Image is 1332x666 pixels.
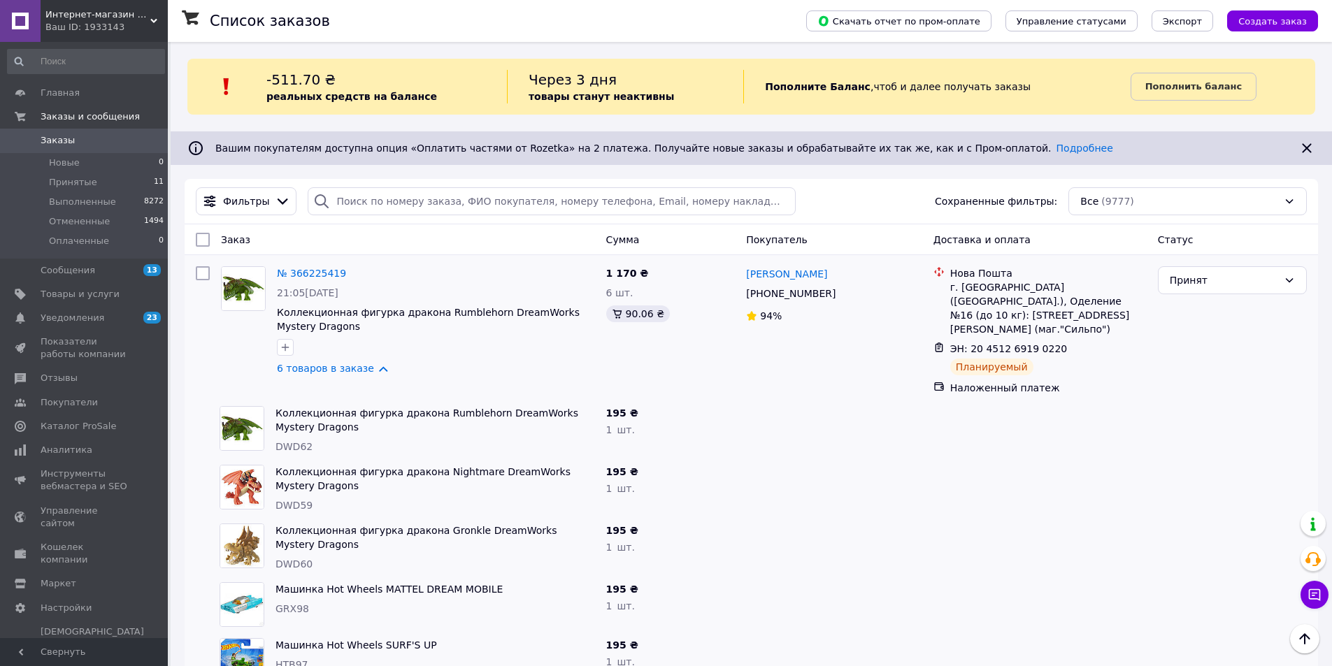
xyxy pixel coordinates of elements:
[746,267,827,281] a: [PERSON_NAME]
[41,505,129,530] span: Управление сайтом
[49,196,116,208] span: Выполненные
[1101,196,1134,207] span: (9777)
[144,215,164,228] span: 1494
[606,525,638,536] span: 195 ₴
[220,524,264,567] img: Фото товару
[275,441,313,452] span: DWD62
[1170,273,1278,288] div: Принят
[220,465,264,509] img: Фото товару
[806,10,991,31] button: Скачать отчет по пром-оплате
[1131,73,1256,101] a: Пополнить баланс
[266,71,336,88] span: -511.70 ₴
[210,13,330,29] h1: Список заказов
[1238,16,1307,27] span: Создать заказ
[746,234,808,245] span: Покупатель
[41,396,98,409] span: Покупатели
[45,21,168,34] div: Ваш ID: 1933143
[743,284,838,303] div: [PHONE_NUMBER]
[41,602,92,614] span: Настройки
[41,625,144,664] span: [DEMOGRAPHIC_DATA] и счета
[41,420,116,433] span: Каталог ProSale
[1145,81,1242,92] b: Пополнить баланс
[950,343,1068,354] span: ЭН: 20 4512 6919 0220
[606,305,670,322] div: 90.06 ₴
[950,359,1033,375] div: Планируемый
[529,91,674,102] b: товары станут неактивны
[765,81,871,92] b: Пополните Баланс
[308,187,795,215] input: Поиск по номеру заказа, ФИО покупателя, номеру телефона, Email, номеру накладной
[1158,234,1194,245] span: Статус
[216,76,237,97] img: :exclamation:
[41,577,76,590] span: Маркет
[220,407,264,450] img: Фото товару
[950,280,1147,336] div: г. [GEOGRAPHIC_DATA] ([GEOGRAPHIC_DATA].), Оделение №16 (до 10 кг): [STREET_ADDRESS][PERSON_NAME]...
[277,268,346,279] a: № 366225419
[41,110,140,123] span: Заказы и сообщения
[49,235,109,247] span: Оплаченные
[221,266,266,311] a: Фото товару
[1152,10,1213,31] button: Экспорт
[1213,15,1318,26] a: Создать заказ
[933,234,1031,245] span: Доставка и оплата
[606,424,635,435] span: 1 шт.
[41,312,104,324] span: Уведомления
[606,639,638,651] span: 195 ₴
[606,407,638,419] span: 195 ₴
[41,335,129,361] span: Показатели работы компании
[606,600,635,611] span: 1 шт.
[1163,16,1202,27] span: Экспорт
[266,91,437,102] b: реальных средств на балансе
[275,525,557,550] a: Коллекционная фигурка дракона Gronkle DreamWorks Mystery Dragons
[215,143,1113,154] span: Вашим покупателям доступна опция «Оплатить частями от Rozetka» на 2 платежа. Получайте новые зака...
[144,196,164,208] span: 8272
[7,49,165,74] input: Поиск
[529,71,617,88] span: Через 3 дня
[41,264,95,277] span: Сообщения
[606,287,633,298] span: 6 шт.
[223,194,269,208] span: Фильтры
[1017,16,1126,27] span: Управление статусами
[222,267,265,310] img: Фото товару
[606,268,649,279] span: 1 170 ₴
[935,194,1057,208] span: Сохраненные фильтры:
[275,407,578,433] a: Коллекционная фигурка дракона Rumblehorn DreamWorks Mystery Dragons
[159,235,164,247] span: 0
[154,176,164,189] span: 11
[606,466,638,477] span: 195 ₴
[606,584,638,595] span: 195 ₴
[1290,624,1319,653] button: Наверх
[275,584,503,595] a: Машинка Hot Wheels MATTEL DREAM MOBILE
[41,288,120,301] span: Товары и услуги
[1005,10,1138,31] button: Управление статусами
[41,134,75,147] span: Заказы
[760,310,782,321] span: 94%
[277,307,580,332] a: Коллекционная фигурка дракона Rumblehorn DreamWorks Mystery Dragons
[275,639,437,651] a: Машинка Hot Wheels SURF'S UP
[1080,194,1098,208] span: Все
[49,176,97,189] span: Принятые
[606,234,640,245] span: Сумма
[41,372,78,384] span: Отзывы
[220,583,264,626] img: Фото товару
[817,15,980,27] span: Скачать отчет по пром-оплате
[1301,581,1329,609] button: Чат с покупателем
[41,541,129,566] span: Кошелек компании
[275,603,309,614] span: GRX98
[143,264,161,276] span: 13
[950,381,1147,395] div: Наложенный платеж
[743,70,1130,103] div: , чтоб и далее получать заказы
[277,363,374,374] a: 6 товаров в заказе
[275,558,313,570] span: DWD60
[275,466,571,491] a: Коллекционная фигурка дракона Nightmare DreamWorks Mystery Dragons
[950,266,1147,280] div: Нова Пошта
[275,500,313,511] span: DWD59
[49,215,110,228] span: Отмененные
[1057,143,1113,154] a: Подробнее
[221,234,250,245] span: Заказ
[49,157,80,169] span: Новые
[45,8,150,21] span: Интернет-магазин Kidi-land
[606,542,635,553] span: 1 шт.
[143,312,161,324] span: 23
[277,287,338,298] span: 21:05[DATE]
